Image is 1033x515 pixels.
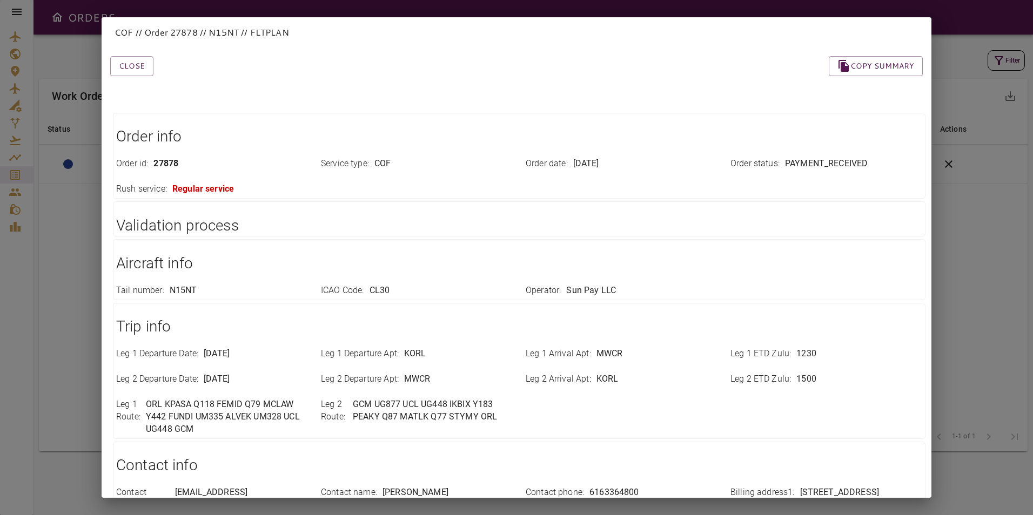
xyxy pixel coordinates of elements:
[116,215,922,236] h1: Validation process
[404,348,426,360] p: KORL
[153,158,178,170] p: 27878
[116,455,922,476] h1: Contact info
[404,373,431,385] p: MWCR
[116,183,167,195] p: Rush service :
[204,373,230,385] p: [DATE]
[116,253,922,274] h1: Aircraft info
[383,486,448,499] p: [PERSON_NAME]
[526,373,591,385] p: Leg 2 Arrival Apt :
[730,373,791,385] p: Leg 2 ETD Zulu :
[321,158,369,170] p: Service type :
[374,158,391,170] p: COF
[116,373,198,385] p: Leg 2 Departure Date :
[321,284,364,297] p: ICAO Code :
[589,486,639,499] p: 6163364800
[596,373,619,385] p: KORL
[116,486,170,511] p: Contact email :
[526,348,591,360] p: Leg 1 Arrival Apt :
[116,398,140,436] p: Leg 1 Route :
[115,26,918,39] p: COF // Order 27878 // N15NT // FLTPLAN
[829,56,923,76] button: Copy summary
[730,158,780,170] p: Order status :
[321,398,347,423] p: Leg 2 Route :
[796,348,816,360] p: 1230
[321,486,377,499] p: Contact name :
[116,284,164,297] p: Tail number :
[146,398,308,436] p: ORL KPASA Q118 FEMID Q79 MCLAW Y442 FUNDI UM335 ALVEK UM328 UCL UG448 GCM
[785,158,868,170] p: PAYMENT_RECEIVED
[370,284,390,297] p: CL30
[526,284,561,297] p: Operator :
[526,158,568,170] p: Order date :
[321,348,399,360] p: Leg 1 Departure Apt :
[175,486,308,511] p: [EMAIL_ADDRESS][DOMAIN_NAME]
[172,183,234,195] p: Regular service
[116,348,198,360] p: Leg 1 Departure Date :
[353,398,513,423] p: GCM UG877 UCL UG448 IKBIX Y183 PEAKY Q87 MATLK Q77 STYMY ORL
[116,126,922,147] h1: Order info
[170,284,197,297] p: N15NT
[800,486,879,499] p: [STREET_ADDRESS]
[796,373,816,385] p: 1500
[730,348,791,360] p: Leg 1 ETD Zulu :
[321,373,399,385] p: Leg 2 Departure Apt :
[116,316,922,337] h1: Trip info
[573,158,599,170] p: [DATE]
[596,348,623,360] p: MWCR
[526,486,584,499] p: Contact phone :
[566,284,616,297] p: Sun Pay LLC
[110,56,153,76] button: Close
[116,158,148,170] p: Order id :
[730,486,795,499] p: Billing address1 :
[204,348,230,360] p: [DATE]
